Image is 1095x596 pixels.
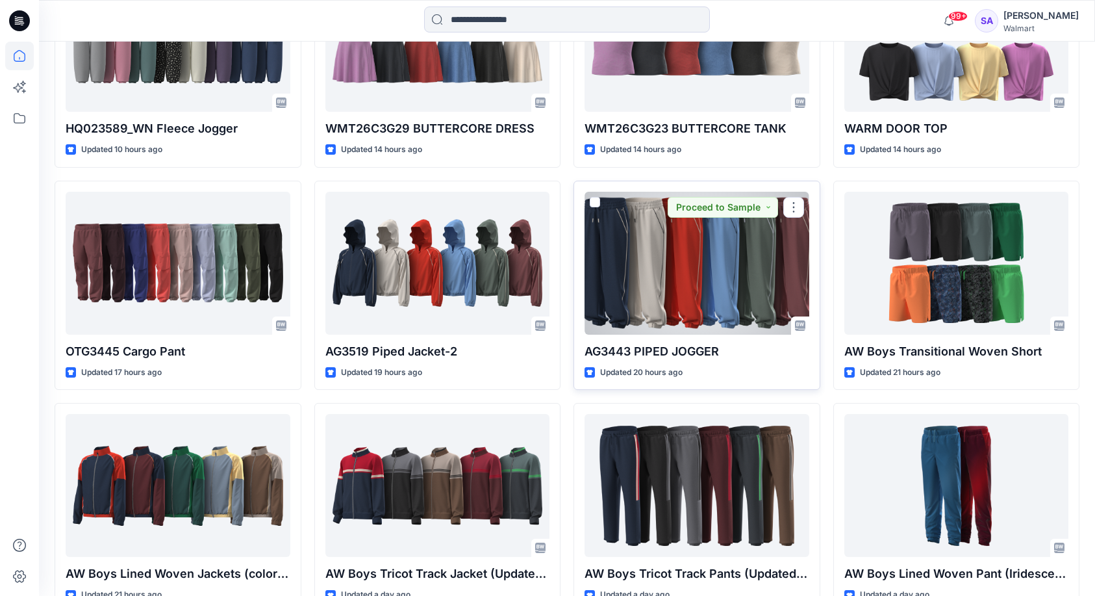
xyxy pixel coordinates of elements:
a: AW Boys Lined Woven Jackets (colorblock) Option 2 [66,414,290,557]
p: Updated 14 hours ago [341,143,422,157]
p: Updated 14 hours ago [600,143,681,157]
p: HQ023589_WN Fleece Jogger [66,120,290,138]
div: SA [975,9,998,32]
p: AG3443 PIPED JOGGER [585,343,809,361]
a: AW Boys Transitional Woven Short [844,192,1069,335]
p: AW Boys Transitional Woven Short [844,343,1069,361]
div: [PERSON_NAME] [1003,8,1079,23]
p: Updated 19 hours ago [341,366,422,380]
p: WMT26C3G29 BUTTERCORE DRESS [325,120,550,138]
div: Walmart [1003,23,1079,33]
p: AW Boys Lined Woven Pant (Iridescent Fabric) [844,565,1069,583]
p: Updated 21 hours ago [860,366,940,380]
a: AW Boys Tricot Track Pants (Updated Style) [585,414,809,557]
a: AW Boys Lined Woven Pant (Iridescent Fabric) [844,414,1069,557]
p: AW Boys Tricot Track Jacket (Updated Style) [325,565,550,583]
a: OTG3445 Cargo Pant [66,192,290,335]
p: Updated 14 hours ago [860,143,941,157]
p: OTG3445 Cargo Pant [66,343,290,361]
p: Updated 10 hours ago [81,143,162,157]
p: AW Boys Lined Woven Jackets (colorblock) Option 2 [66,565,290,583]
p: AW Boys Tricot Track Pants (Updated Style) [585,565,809,583]
a: AG3443 PIPED JOGGER [585,192,809,335]
p: WMT26C3G23 BUTTERCORE TANK [585,120,809,138]
p: Updated 17 hours ago [81,366,162,380]
span: 99+ [948,11,968,21]
p: Updated 20 hours ago [600,366,683,380]
p: AG3519 Piped Jacket-2 [325,343,550,361]
a: AW Boys Tricot Track Jacket (Updated Style) [325,414,550,557]
p: WARM DOOR TOP [844,120,1069,138]
a: AG3519 Piped Jacket-2 [325,192,550,335]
